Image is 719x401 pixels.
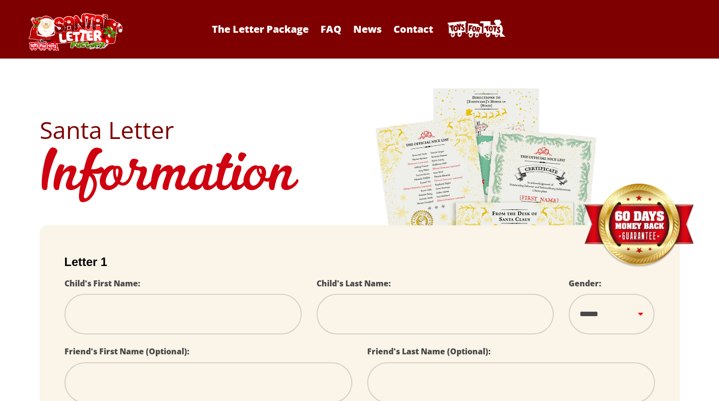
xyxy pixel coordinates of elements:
label: Friend's Last Name (Optional): [367,346,491,357]
a: News [348,22,387,36]
label: Child's Last Name: [317,278,391,289]
a: FAQ [316,22,346,36]
label: Friend's First Name (Optional): [65,346,190,357]
h1: Information [40,142,680,210]
img: letters.png [375,87,598,364]
img: Santa Letter Logo [25,13,125,51]
h2: Santa Letter [40,118,680,142]
a: Contact [389,22,438,36]
h2: Letter 1 [65,255,655,269]
label: Gender: [569,278,601,289]
img: Money Back Guarantee [583,183,695,268]
a: The Letter Package [207,22,314,36]
label: Child's First Name: [65,278,140,289]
